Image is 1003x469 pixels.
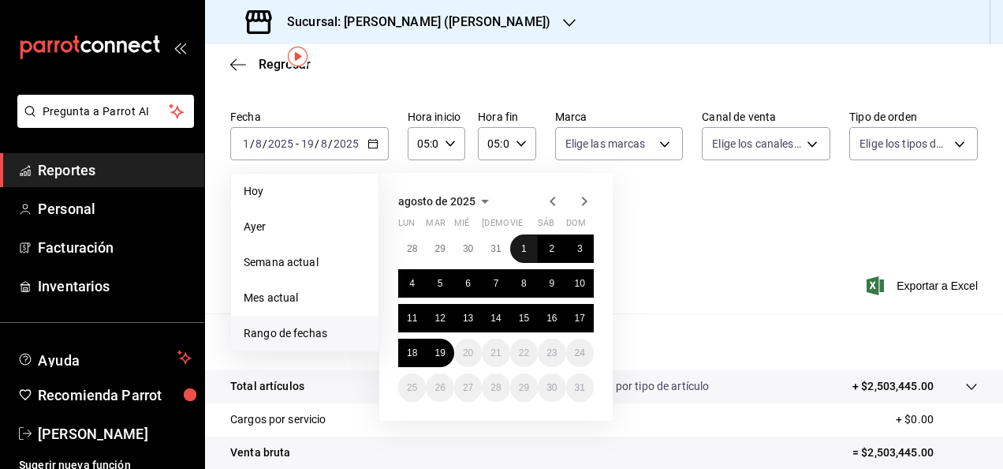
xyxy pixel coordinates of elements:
[426,269,453,298] button: 5 de agosto de 2025
[490,243,501,254] abbr: 31 de julio de 2025
[398,195,475,208] span: agosto de 2025
[538,218,554,234] abbr: sábado
[575,278,585,289] abbr: 10 de agosto de 2025
[478,111,535,122] label: Hora fin
[519,347,529,358] abbr: 22 de agosto de 2025
[566,304,594,332] button: 17 de agosto de 2025
[566,339,594,367] button: 24 de agosto de 2025
[398,218,415,234] abbr: lunes
[426,339,453,367] button: 19 de agosto de 2025
[465,278,471,289] abbr: 6 de agosto de 2025
[398,339,426,367] button: 18 de agosto de 2025
[244,290,366,306] span: Mes actual
[230,378,304,395] p: Total artículos
[407,243,417,254] abbr: 28 de julio de 2025
[17,95,194,128] button: Pregunta a Parrot AI
[463,347,473,358] abbr: 20 de agosto de 2025
[328,137,333,150] span: /
[408,111,465,122] label: Hora inicio
[398,269,426,298] button: 4 de agosto de 2025
[849,111,978,122] label: Tipo de orden
[426,304,453,332] button: 12 de agosto de 2025
[43,103,170,120] span: Pregunta a Parrot AI
[426,218,445,234] abbr: martes
[555,111,684,122] label: Marca
[454,269,482,298] button: 6 de agosto de 2025
[255,137,263,150] input: --
[244,219,366,235] span: Ayer
[230,111,389,122] label: Fecha
[538,269,565,298] button: 9 de agosto de 2025
[565,136,646,152] span: Elige las marcas
[510,339,538,367] button: 22 de agosto de 2025
[434,382,445,393] abbr: 26 de agosto de 2025
[494,278,499,289] abbr: 7 de agosto de 2025
[538,339,565,367] button: 23 de agosto de 2025
[546,313,557,324] abbr: 16 de agosto de 2025
[896,411,978,428] p: + $0.00
[244,183,366,200] span: Hoy
[566,373,594,402] button: 31 de agosto de 2025
[712,136,801,152] span: Elige los canales de venta
[549,243,554,254] abbr: 2 de agosto de 2025
[407,313,417,324] abbr: 11 de agosto de 2025
[407,382,417,393] abbr: 25 de agosto de 2025
[454,304,482,332] button: 13 de agosto de 2025
[549,278,554,289] abbr: 9 de agosto de 2025
[454,339,482,367] button: 20 de agosto de 2025
[521,278,527,289] abbr: 8 de agosto de 2025
[852,378,934,395] p: + $2,503,445.00
[870,276,978,295] button: Exportar a Excel
[244,254,366,271] span: Semana actual
[434,313,445,324] abbr: 12 de agosto de 2025
[38,159,192,181] span: Reportes
[519,382,529,393] abbr: 29 de agosto de 2025
[38,423,192,445] span: [PERSON_NAME]
[454,218,469,234] abbr: miércoles
[538,304,565,332] button: 16 de agosto de 2025
[510,373,538,402] button: 29 de agosto de 2025
[510,218,523,234] abbr: viernes
[482,218,575,234] abbr: jueves
[546,347,557,358] abbr: 23 de agosto de 2025
[230,57,311,72] button: Regresar
[320,137,328,150] input: --
[426,373,453,402] button: 26 de agosto de 2025
[426,234,453,263] button: 29 de julio de 2025
[566,234,594,263] button: 3 de agosto de 2025
[409,278,415,289] abbr: 4 de agosto de 2025
[438,278,443,289] abbr: 5 de agosto de 2025
[490,347,501,358] abbr: 21 de agosto de 2025
[702,111,830,122] label: Canal de venta
[230,411,326,428] p: Cargos por servicio
[546,382,557,393] abbr: 30 de agosto de 2025
[230,445,290,461] p: Venta bruta
[566,269,594,298] button: 10 de agosto de 2025
[510,269,538,298] button: 8 de agosto de 2025
[398,304,426,332] button: 11 de agosto de 2025
[38,237,192,258] span: Facturación
[407,347,417,358] abbr: 18 de agosto de 2025
[398,373,426,402] button: 25 de agosto de 2025
[267,137,294,150] input: ----
[259,57,311,72] span: Regresar
[454,373,482,402] button: 27 de agosto de 2025
[315,137,319,150] span: /
[274,13,550,32] h3: Sucursal: [PERSON_NAME] ([PERSON_NAME])
[482,339,509,367] button: 21 de agosto de 2025
[519,313,529,324] abbr: 15 de agosto de 2025
[244,325,366,342] span: Rango de fechas
[575,382,585,393] abbr: 31 de agosto de 2025
[38,385,192,406] span: Recomienda Parrot
[434,243,445,254] abbr: 29 de julio de 2025
[454,234,482,263] button: 30 de julio de 2025
[242,137,250,150] input: --
[173,41,186,54] button: open_drawer_menu
[482,304,509,332] button: 14 de agosto de 2025
[490,382,501,393] abbr: 28 de agosto de 2025
[575,347,585,358] abbr: 24 de agosto de 2025
[38,198,192,219] span: Personal
[852,445,978,461] p: = $2,503,445.00
[11,114,194,131] a: Pregunta a Parrot AI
